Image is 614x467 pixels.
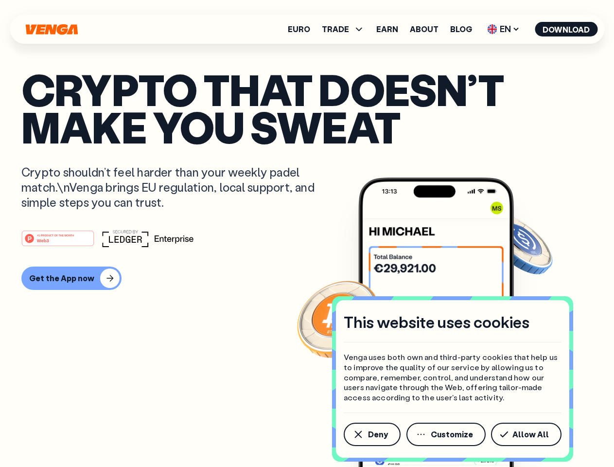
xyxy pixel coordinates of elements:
a: #1 PRODUCT OF THE MONTHWeb3 [21,236,94,249]
tspan: #1 PRODUCT OF THE MONTH [37,233,74,236]
span: TRADE [322,23,365,35]
a: About [410,25,439,33]
tspan: Web3 [37,237,49,243]
img: USDC coin [485,209,555,279]
button: Deny [344,423,401,446]
button: Customize [406,423,486,446]
a: Get the App now [21,267,593,290]
p: Venga uses both own and third-party cookies that help us to improve the quality of our service by... [344,352,561,403]
span: Deny [368,431,388,438]
a: Blog [450,25,472,33]
div: Get the App now [29,273,94,283]
a: Euro [288,25,310,33]
button: Allow All [491,423,561,446]
span: Allow All [512,431,549,438]
button: Get the App now [21,267,122,290]
span: EN [484,21,523,37]
span: Customize [431,431,473,438]
p: Crypto that doesn’t make you sweat [21,71,593,145]
img: flag-uk [487,24,497,34]
span: TRADE [322,25,349,33]
button: Download [535,22,597,36]
a: Earn [376,25,398,33]
img: Bitcoin [295,275,383,362]
h4: This website uses cookies [344,312,529,332]
svg: Home [24,24,79,35]
p: Crypto shouldn’t feel harder than your weekly padel match.\nVenga brings EU regulation, local sup... [21,164,329,210]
